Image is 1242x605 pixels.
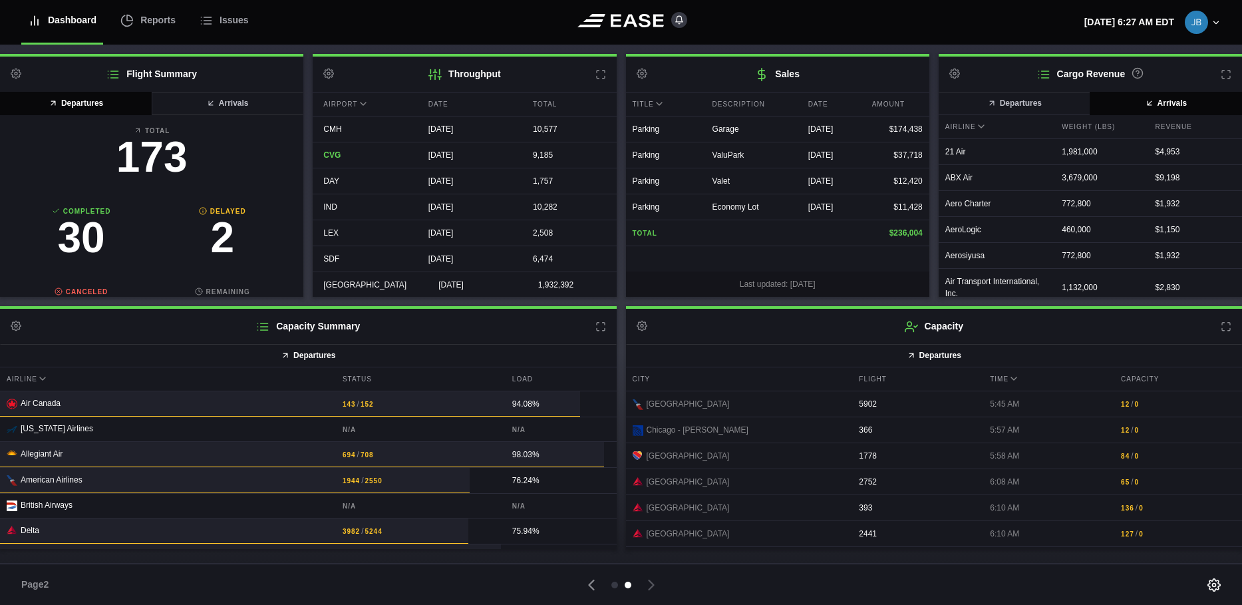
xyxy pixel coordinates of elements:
span: CVG [323,150,341,160]
div: Air Transport International, Inc. [939,269,1055,306]
div: Weight (lbs) [1055,115,1148,138]
b: 136 [1121,503,1134,513]
div: [DATE] [418,142,512,168]
span: [GEOGRAPHIC_DATA] [647,398,730,410]
div: Description [706,93,802,116]
b: 12 [1121,425,1130,435]
div: Date [418,93,512,116]
span: Chicago - [PERSON_NAME] [647,424,748,436]
b: 694 [343,450,356,460]
div: SDF [313,246,406,272]
div: City [626,367,850,391]
b: 0 [1135,477,1140,487]
b: 5244 [365,526,383,536]
img: 74ad5be311c8ae5b007de99f4e979312 [1185,11,1208,34]
b: 143 [343,399,356,409]
button: Arrivals [151,92,303,115]
div: DAY [313,168,406,194]
b: 2550 [365,476,383,486]
div: [DATE] [418,194,512,220]
div: 94.08% [512,398,610,410]
span: 5:57 AM [990,425,1019,435]
span: [GEOGRAPHIC_DATA] [647,476,730,488]
div: Amount [865,93,929,116]
span: [US_STATE] Airlines [21,424,93,433]
b: Delayed [152,206,293,216]
h2: Throughput [313,57,616,92]
h3: 2 [152,216,293,259]
div: $11,428 [872,201,923,213]
b: 12 [1121,399,1130,409]
span: British Airways [21,501,73,510]
div: 76.24% [512,475,610,487]
div: 460,000 [1055,217,1148,242]
span: 6:08 AM [990,477,1019,487]
div: 5902 [852,391,980,417]
div: 1,757 [522,168,616,194]
div: 10,577 [522,116,616,142]
b: 0 [1139,529,1144,539]
b: N/A [512,501,610,511]
div: 2752 [852,469,980,495]
div: 21 Air [939,139,1055,164]
div: Revenue [1149,115,1242,138]
div: 2876 [852,547,980,572]
div: Airline [939,115,1055,138]
span: / [1131,476,1133,488]
div: 772,800 [1055,191,1148,216]
b: 3982 [343,526,360,536]
div: $12,420 [872,175,923,187]
div: $ 1,932 [1156,198,1235,210]
div: [DATE] [808,175,859,187]
span: [GEOGRAPHIC_DATA] [647,502,730,514]
span: American Airlines [21,475,82,485]
span: / [1131,398,1133,410]
a: Total173 [11,126,293,185]
div: 3,679,000 [1055,165,1148,190]
span: 6:10 AM [990,503,1019,512]
b: 1944 [343,476,360,486]
span: / [1131,424,1133,436]
span: [GEOGRAPHIC_DATA] [647,528,730,540]
b: 152 [361,399,374,409]
div: $37,718 [872,149,923,161]
span: 5:45 AM [990,399,1019,409]
span: / [1131,450,1133,462]
b: 0 [1135,425,1140,435]
div: 2,508 [522,220,616,246]
b: 65 [1121,477,1130,487]
div: 366 [852,417,980,443]
div: 772,800 [1055,243,1148,268]
a: Canceled0 [11,287,152,346]
div: [DATE] [418,220,512,246]
span: / [357,449,359,461]
div: Status [336,367,502,391]
div: Garage [712,123,795,135]
span: [GEOGRAPHIC_DATA] [647,450,730,462]
div: Flight [852,367,980,391]
span: / [357,398,359,410]
div: Parking [633,149,699,161]
div: CMH [313,116,406,142]
div: Time [983,367,1111,391]
div: 1,981,000 [1055,139,1148,164]
div: 9,185 [522,142,616,168]
span: / [1136,502,1138,514]
div: $236,004 [872,227,923,239]
h2: Cargo Revenue [939,57,1242,92]
span: / [1136,528,1138,540]
span: 6:10 AM [990,529,1019,538]
div: IND [313,194,406,220]
b: Remaining [152,287,293,297]
div: Total [522,93,616,116]
div: Parking [633,175,699,187]
div: 6,474 [522,246,616,272]
div: [DATE] [428,272,517,298]
div: Date [802,93,865,116]
span: 5:58 AM [990,451,1019,461]
b: 0 [1135,399,1140,409]
div: [DATE] [808,149,859,161]
a: Delayed2 [152,206,293,266]
span: Air Canada [21,399,61,408]
a: Remaining141 [152,287,293,346]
